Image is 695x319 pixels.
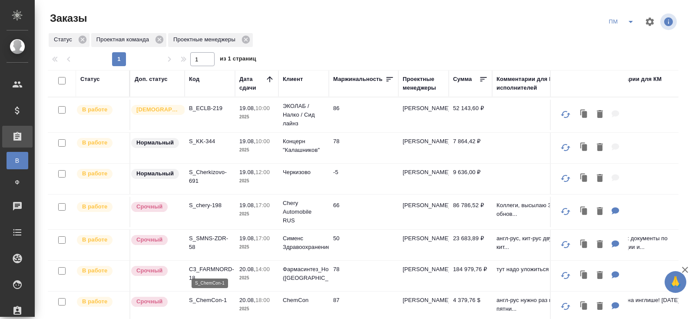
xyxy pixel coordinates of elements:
td: 86 786,52 ₽ [449,197,492,227]
p: 2025 [239,210,274,218]
button: Удалить [592,170,607,188]
span: Заказы [48,11,87,25]
div: Выставляется автоматически, если на указанный объем услуг необходимо больше времени в стандартном... [130,234,180,246]
div: Доп. статус [135,75,168,84]
div: Статус по умолчанию для стандартных заказов [130,168,180,180]
div: Клиент [283,75,303,84]
span: Посмотреть информацию [660,13,678,30]
button: Для ПМ: тут надо уложиться к 20 августа [607,267,624,285]
p: 2025 [239,113,274,121]
p: В работе [82,169,107,178]
p: Концерн "Калашников" [283,137,324,154]
span: 🙏 [668,273,683,291]
div: Выставляется автоматически, если на указанный объем услуг необходимо больше времени в стандартном... [130,296,180,308]
p: 19.08, [239,169,255,175]
p: S_ChemCon-1 [189,296,231,305]
span: Настроить таблицу [639,11,660,32]
p: 2025 [239,274,274,282]
div: Выставляется автоматически, если на указанный объем услуг необходимо больше времени в стандартном... [130,265,180,277]
button: Удалить [592,139,607,157]
p: 10:00 [255,138,270,144]
button: Обновить [555,234,576,255]
span: Ф [11,178,24,187]
p: англ-рус нужно раз в неделю (по пятни... [496,296,592,313]
p: В работе [82,266,107,275]
button: 🙏 [665,271,686,293]
p: Проектная команда [96,35,152,44]
div: Выставляет ПМ после принятия заказа от КМа [76,168,125,180]
td: [PERSON_NAME] [398,133,449,163]
p: 20.08, [239,297,255,303]
div: Выставляет ПМ после принятия заказа от КМа [76,234,125,246]
td: 50 [329,230,398,260]
td: 78 [329,261,398,291]
button: Обновить [555,201,576,222]
p: C3_FARMNORD-18 [189,265,231,282]
button: Обновить [555,104,576,125]
p: 19.08, [239,138,255,144]
div: Выставляется автоматически, если на указанный объем услуг необходимо больше времени в стандартном... [130,201,180,213]
p: 19.08, [239,202,255,208]
span: из 1 страниц [220,54,256,66]
p: Проектные менеджеры [173,35,238,44]
td: [PERSON_NAME] [398,230,449,260]
p: ChemCon [283,296,324,305]
td: 66 [329,197,398,227]
button: Удалить [592,203,607,221]
p: 20.08, [239,266,255,272]
p: 18:00 [255,297,270,303]
p: Статус [54,35,75,44]
button: Для ПМ: Коллеги, высылаю 3й документ по обновленной модели. Это электрические схемы. Здесь в архи... [607,203,624,221]
div: Проектная команда [91,33,166,47]
button: Обновить [555,265,576,286]
p: 17:00 [255,202,270,208]
td: 86 [329,100,398,130]
button: Обновить [555,137,576,158]
p: В работе [82,138,107,147]
p: Chery Automobile RUS [283,199,324,225]
div: Выставляет ПМ после принятия заказа от КМа [76,296,125,308]
button: Удалить [592,236,607,254]
td: [PERSON_NAME] [398,164,449,194]
button: Клонировать [576,298,592,316]
div: Дата сдачи [239,75,265,92]
p: 17:00 [255,235,270,242]
div: Сумма [453,75,472,84]
p: В работе [82,235,107,244]
td: 9 636,00 ₽ [449,164,492,194]
div: Комментарии для ПМ/исполнителей [496,75,592,92]
button: Клонировать [576,236,592,254]
div: Статус [49,33,89,47]
div: Код [189,75,199,84]
p: Срочный [136,266,162,275]
p: S_Cherkizovo-691 [189,168,231,185]
td: [PERSON_NAME] [398,100,449,130]
p: S_chery-198 [189,201,231,210]
button: Обновить [555,168,576,189]
div: Маржинальность [333,75,383,84]
td: 184 979,76 ₽ [449,261,492,291]
td: [PERSON_NAME] [398,261,449,291]
div: split button [605,15,639,29]
div: Выставляет ПМ после принятия заказа от КМа [76,104,125,116]
a: Ф [7,174,28,191]
p: Фармасинтез_Норд ([GEOGRAPHIC_DATA]) [283,265,324,282]
div: Статус по умолчанию для стандартных заказов [130,137,180,149]
p: Нормальный [136,169,174,178]
p: В работе [82,202,107,211]
button: Для ПМ: англ-рус, кит-рус двуяз не нужен кит-рус: Air condition maintenance agreement Air conditi... [607,236,624,254]
td: [PERSON_NAME] [398,197,449,227]
p: 2025 [239,305,274,313]
div: Проектные менеджеры [403,75,444,92]
button: Клонировать [576,170,592,188]
button: Удалить [592,267,607,285]
span: В [11,156,24,165]
p: 2025 [239,146,274,154]
button: Обновить [555,296,576,317]
button: Удалить [592,298,607,316]
div: Выставляет ПМ после принятия заказа от КМа [76,201,125,213]
p: тут надо уложиться к 20 августа [496,265,592,274]
button: Клонировать [576,203,592,221]
p: 19.08, [239,105,255,111]
button: Клонировать [576,267,592,285]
